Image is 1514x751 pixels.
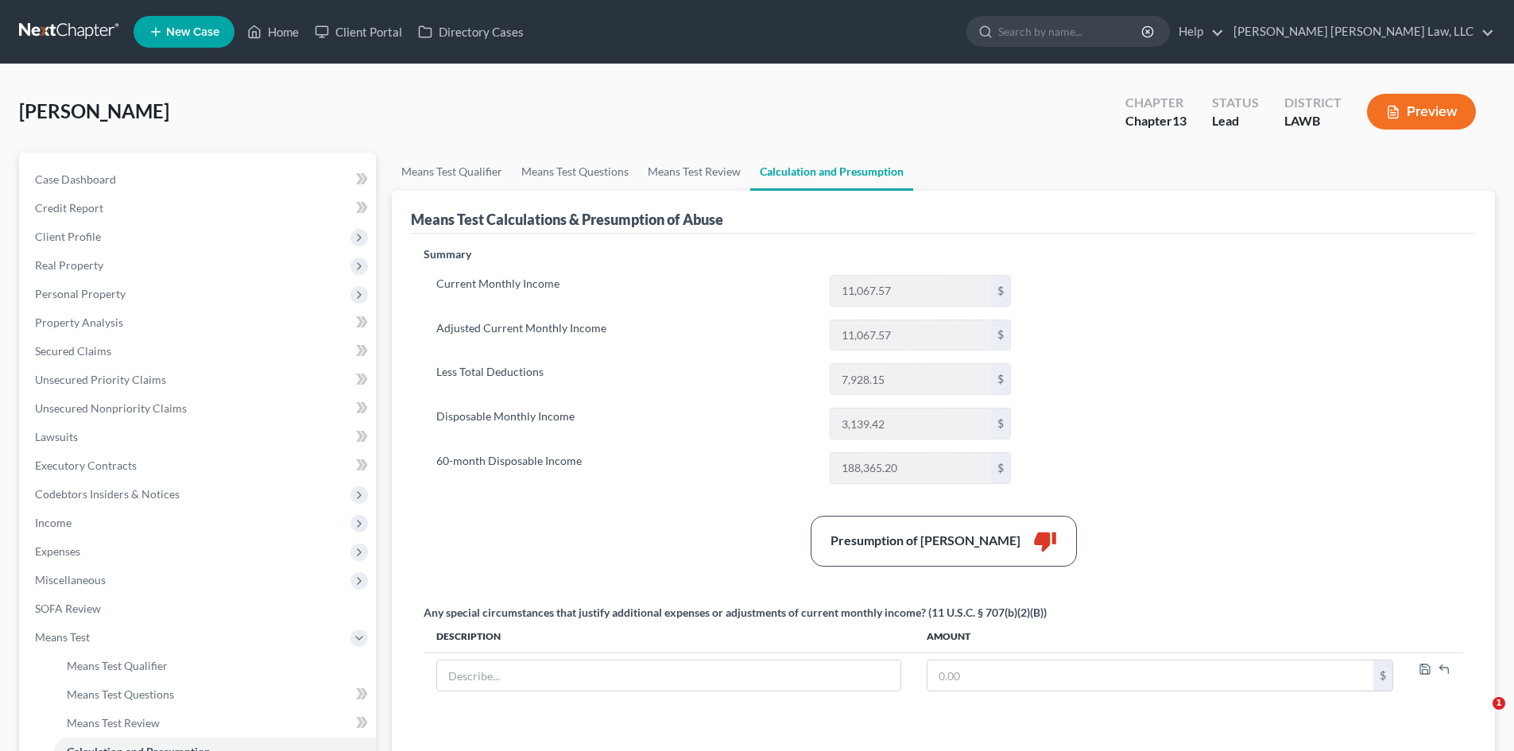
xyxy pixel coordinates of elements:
input: Describe... [437,660,900,691]
div: $ [991,276,1010,306]
a: Unsecured Nonpriority Claims [22,394,376,423]
span: Miscellaneous [35,573,106,586]
a: Secured Claims [22,337,376,366]
label: 60-month Disposable Income [428,452,822,484]
span: Personal Property [35,287,126,300]
input: 0.00 [831,453,991,483]
div: Lead [1212,112,1259,130]
a: Lawsuits [22,423,376,451]
span: New Case [166,26,219,38]
a: Executory Contracts [22,451,376,480]
div: Presumption of [PERSON_NAME] [831,532,1020,550]
span: 1 [1493,697,1505,710]
span: Expenses [35,544,80,558]
div: $ [991,408,1010,439]
label: Adjusted Current Monthly Income [428,319,822,351]
a: Calculation and Presumption [750,153,913,191]
span: Means Test Review [67,716,160,730]
label: Current Monthly Income [428,275,822,307]
a: Means Test Questions [54,680,376,709]
span: Codebtors Insiders & Notices [35,487,180,501]
span: Executory Contracts [35,459,137,472]
span: Case Dashboard [35,172,116,186]
div: $ [991,453,1010,483]
span: Client Profile [35,230,101,243]
span: Credit Report [35,201,103,215]
input: 0.00 [831,320,991,350]
a: Property Analysis [22,308,376,337]
input: 0.00 [831,364,991,394]
label: Less Total Deductions [428,363,822,395]
th: Description [424,621,914,652]
th: Amount [914,621,1406,652]
div: $ [991,364,1010,394]
span: Unsecured Priority Claims [35,373,166,386]
div: Chapter [1125,112,1187,130]
a: SOFA Review [22,594,376,623]
a: Help [1171,17,1224,46]
span: Lawsuits [35,430,78,443]
div: Chapter [1125,94,1187,112]
input: 0.00 [831,276,991,306]
div: Any special circumstances that justify additional expenses or adjustments of current monthly inco... [424,605,1047,621]
a: Means Test Review [638,153,750,191]
a: Unsecured Priority Claims [22,366,376,394]
span: Means Test [35,630,90,644]
a: Client Portal [307,17,410,46]
div: Means Test Calculations & Presumption of Abuse [411,210,723,229]
span: Secured Claims [35,344,111,358]
a: Means Test Qualifier [54,652,376,680]
a: Case Dashboard [22,165,376,194]
span: SOFA Review [35,602,101,615]
a: Means Test Qualifier [392,153,512,191]
div: Status [1212,94,1259,112]
div: LAWB [1284,112,1342,130]
input: 0.00 [927,660,1373,691]
span: Unsecured Nonpriority Claims [35,401,187,415]
iframe: Intercom live chat [1460,697,1498,735]
div: District [1284,94,1342,112]
span: Means Test Questions [67,687,174,701]
input: 0.00 [831,408,991,439]
span: Income [35,516,72,529]
a: Home [239,17,307,46]
button: Preview [1367,94,1476,130]
span: [PERSON_NAME] [19,99,169,122]
i: thumb_down [1033,529,1057,553]
span: Real Property [35,258,103,272]
a: Means Test Review [54,709,376,737]
a: [PERSON_NAME] [PERSON_NAME] Law, LLC [1226,17,1494,46]
a: Credit Report [22,194,376,223]
div: $ [1373,660,1392,691]
p: Summary [424,246,1024,262]
input: Search by name... [998,17,1144,46]
span: 13 [1172,113,1187,128]
label: Disposable Monthly Income [428,408,822,439]
a: Means Test Questions [512,153,638,191]
span: Means Test Qualifier [67,659,168,672]
a: Directory Cases [410,17,532,46]
div: $ [991,320,1010,350]
span: Property Analysis [35,315,123,329]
